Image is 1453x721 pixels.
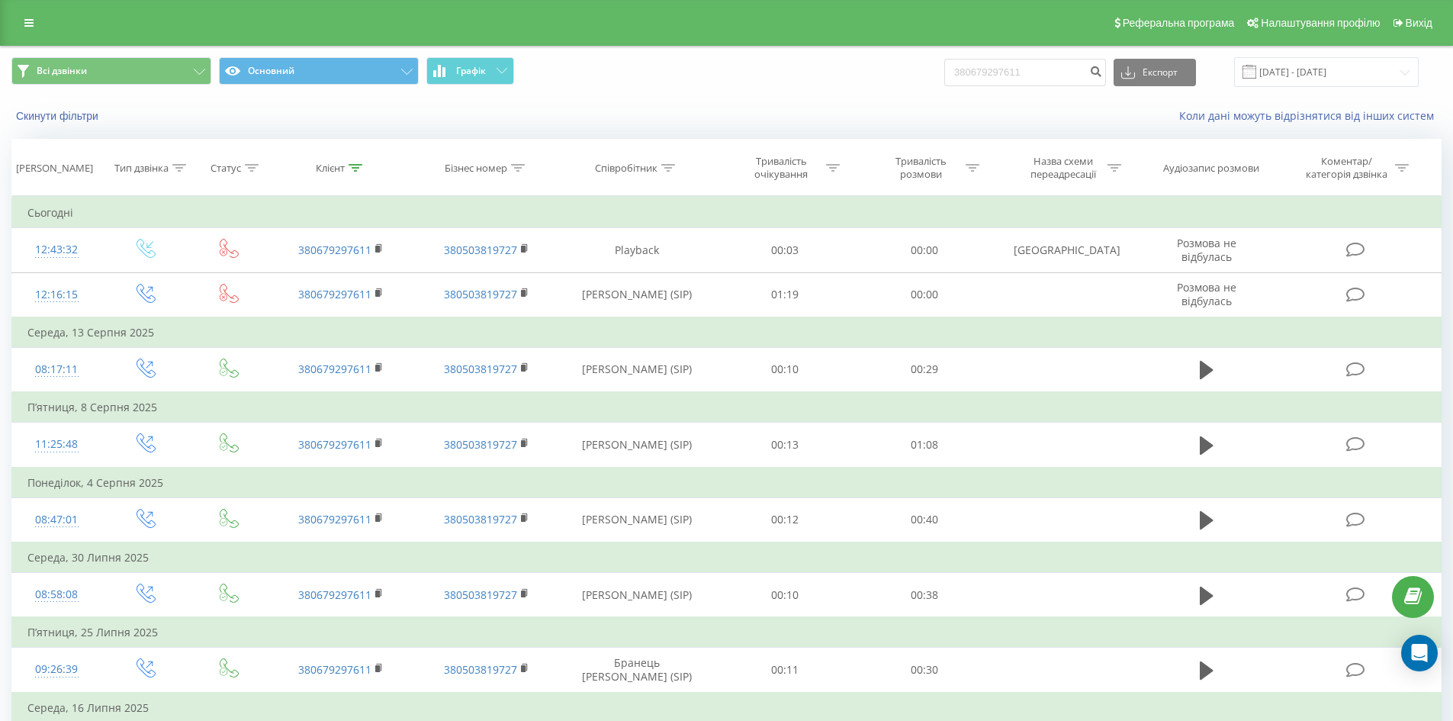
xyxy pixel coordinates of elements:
div: Тип дзвінка [114,162,169,175]
a: 380503819727 [444,662,517,677]
span: Реферальна програма [1123,17,1235,29]
td: Середа, 30 Липня 2025 [12,542,1442,573]
td: [PERSON_NAME] (SIP) [559,573,715,618]
td: 00:00 [855,272,995,317]
a: 380503819727 [444,362,517,376]
span: Всі дзвінки [37,65,87,77]
div: 12:43:32 [27,235,86,265]
div: Тривалість розмови [880,155,962,181]
td: 00:13 [715,423,855,468]
td: П’ятниця, 25 Липня 2025 [12,617,1442,648]
div: Клієнт [316,162,345,175]
div: Статус [211,162,241,175]
td: 00:00 [855,228,995,272]
td: 00:12 [715,497,855,542]
div: 08:47:01 [27,505,86,535]
td: Середа, 13 Серпня 2025 [12,317,1442,348]
button: Скинути фільтри [11,109,106,123]
td: 01:19 [715,272,855,317]
div: Коментар/категорія дзвінка [1302,155,1391,181]
a: 380503819727 [444,243,517,257]
button: Основний [219,57,419,85]
button: Графік [426,57,514,85]
td: 01:08 [855,423,995,468]
a: 380503819727 [444,287,517,301]
td: Бранець [PERSON_NAME] (SIP) [559,648,715,693]
a: 380503819727 [444,512,517,526]
td: [PERSON_NAME] (SIP) [559,272,715,317]
td: [PERSON_NAME] (SIP) [559,347,715,392]
td: 00:29 [855,347,995,392]
div: Аудіозапис розмови [1163,162,1259,175]
input: Пошук за номером [944,59,1106,86]
div: Тривалість очікування [741,155,822,181]
td: Понеділок, 4 Серпня 2025 [12,468,1442,498]
td: 00:10 [715,573,855,618]
div: 11:25:48 [27,430,86,459]
div: [PERSON_NAME] [16,162,93,175]
td: [PERSON_NAME] (SIP) [559,497,715,542]
button: Експорт [1114,59,1196,86]
a: 380679297611 [298,662,371,677]
span: Графік [456,66,486,76]
td: Сьогодні [12,198,1442,228]
div: Open Intercom Messenger [1401,635,1438,671]
td: 00:38 [855,573,995,618]
span: Розмова не відбулась [1177,280,1236,308]
td: П’ятниця, 8 Серпня 2025 [12,392,1442,423]
td: [GEOGRAPHIC_DATA] [994,228,1139,272]
a: 380679297611 [298,437,371,452]
div: 08:17:11 [27,355,86,385]
td: 00:30 [855,648,995,693]
td: [PERSON_NAME] (SIP) [559,423,715,468]
div: Бізнес номер [445,162,507,175]
a: 380503819727 [444,587,517,602]
td: 00:11 [715,648,855,693]
div: 08:58:08 [27,580,86,610]
div: Назва схеми переадресації [1022,155,1104,181]
div: Співробітник [595,162,657,175]
a: 380503819727 [444,437,517,452]
a: 380679297611 [298,362,371,376]
a: 380679297611 [298,287,371,301]
a: 380679297611 [298,243,371,257]
span: Вихід [1406,17,1432,29]
span: Налаштування профілю [1261,17,1380,29]
a: 380679297611 [298,512,371,526]
button: Всі дзвінки [11,57,211,85]
span: Розмова не відбулась [1177,236,1236,264]
td: Playback [559,228,715,272]
a: Коли дані можуть відрізнятися вiд інших систем [1179,108,1442,123]
td: 00:03 [715,228,855,272]
td: 00:10 [715,347,855,392]
td: 00:40 [855,497,995,542]
a: 380679297611 [298,587,371,602]
div: 09:26:39 [27,655,86,684]
div: 12:16:15 [27,280,86,310]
